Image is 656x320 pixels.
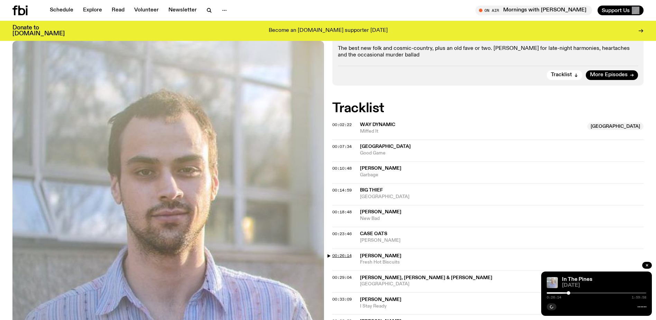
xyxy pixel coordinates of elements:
span: I Stay Ready [360,303,644,310]
a: Schedule [46,6,77,15]
span: [PERSON_NAME] [360,254,401,258]
button: 00:29:04 [332,276,352,279]
span: [GEOGRAPHIC_DATA] [360,281,644,287]
span: 00:07:34 [332,144,352,149]
p: Become an [DOMAIN_NAME] supporter [DATE] [269,28,388,34]
span: Big Thief [360,188,383,193]
button: 00:07:34 [332,145,352,149]
span: Tracklist [551,72,572,78]
span: 1:59:58 [632,296,646,299]
span: [GEOGRAPHIC_DATA] [360,144,411,149]
button: 00:18:48 [332,210,352,214]
a: Newsletter [164,6,201,15]
span: Good Game [360,150,644,157]
a: Explore [79,6,106,15]
span: [PERSON_NAME] [360,210,401,214]
span: 00:02:22 [332,122,352,127]
span: [DATE] [562,283,646,288]
span: Garbage [360,172,644,178]
span: [PERSON_NAME] [360,297,401,302]
button: Support Us [598,6,644,15]
button: 00:33:09 [332,297,352,301]
span: [GEOGRAPHIC_DATA] [360,194,644,200]
span: Case Oats [360,231,387,236]
a: Volunteer [130,6,163,15]
p: The best new folk and cosmic-country, plus an old fave or two. [PERSON_NAME] for late-night harmo... [338,45,638,59]
h2: Tracklist [332,102,644,115]
span: Fresh Hot Biscuits [360,259,644,266]
span: Support Us [602,7,630,14]
span: [PERSON_NAME] [360,166,401,171]
a: In The Pines [562,277,592,282]
span: 00:14:59 [332,187,352,193]
span: 00:10:48 [332,166,352,171]
span: New Bad [360,215,644,222]
button: 00:02:22 [332,123,352,127]
span: More Episodes [590,72,628,78]
span: 00:26:14 [332,253,352,258]
span: [PERSON_NAME] [360,237,644,244]
a: Read [108,6,129,15]
span: 00:29:04 [332,275,352,280]
span: [GEOGRAPHIC_DATA] [587,123,644,130]
span: 00:18:48 [332,209,352,215]
button: 00:14:59 [332,188,352,192]
button: 00:26:14 [332,254,352,258]
a: More Episodes [586,70,638,80]
span: 00:23:46 [332,231,352,237]
button: On AirMornings with [PERSON_NAME] [475,6,592,15]
button: Tracklist [547,70,582,80]
span: Miffed It [360,128,583,135]
button: 00:23:46 [332,232,352,236]
span: Way Dynamic [360,122,395,127]
button: 00:10:48 [332,167,352,170]
span: 00:33:09 [332,296,352,302]
span: [PERSON_NAME], [PERSON_NAME] & [PERSON_NAME] [360,275,492,280]
span: 0:26:14 [547,296,561,299]
h3: Donate to [DOMAIN_NAME] [12,25,65,37]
